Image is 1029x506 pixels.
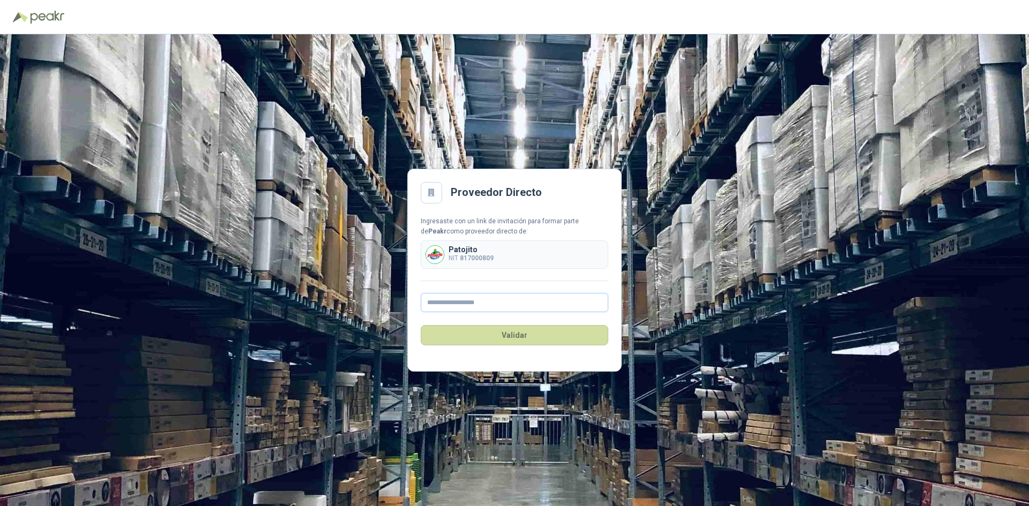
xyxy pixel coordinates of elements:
[13,12,28,22] img: Logo
[30,11,64,24] img: Peakr
[421,216,608,237] div: Ingresaste con un link de invitación para formar parte de como proveedor directo de:
[426,246,444,263] img: Company Logo
[421,325,608,345] button: Validar
[449,253,494,263] p: NIT
[460,254,494,262] b: 817000809
[449,246,494,253] p: Patojito
[428,228,446,235] b: Peakr
[451,184,542,201] h2: Proveedor Directo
